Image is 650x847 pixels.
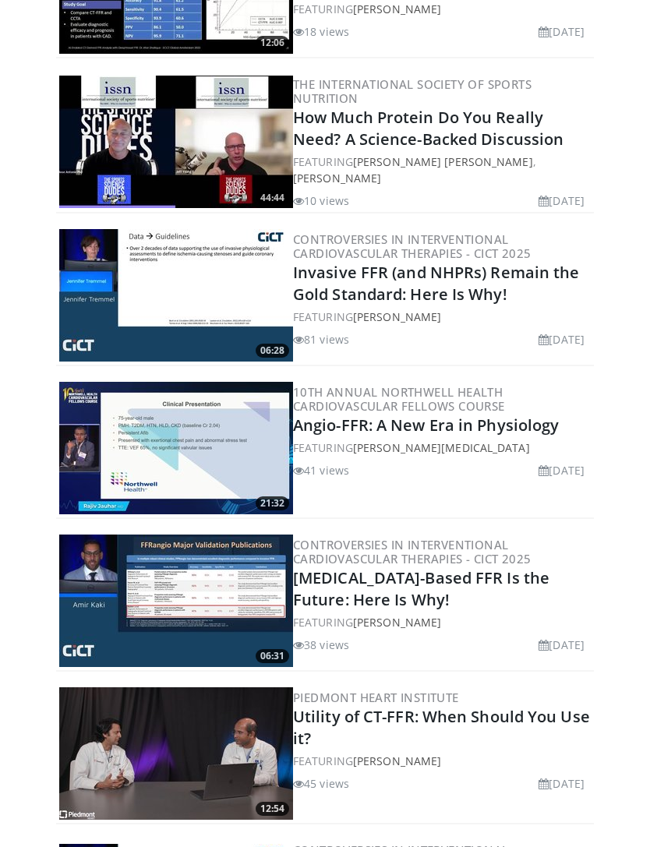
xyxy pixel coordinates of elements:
li: 41 views [293,462,349,478]
img: 2c2ef411-dd7e-491e-89ce-337c390ffcf6.300x170_q85_crop-smart_upscale.jpg [59,382,293,514]
img: 12c44e82-3081-4d14-87ba-e216c4c32968.300x170_q85_crop-smart_upscale.jpg [59,229,293,362]
a: Controversies in Interventional Cardiovascular Therapies - CICT 2025 [293,231,531,261]
span: 12:54 [256,802,289,816]
a: How Much Protein Do You Really Need? A Science-Backed Discussion [293,107,563,150]
li: 81 views [293,331,349,348]
span: 21:32 [256,496,289,510]
span: 44:44 [256,191,289,205]
a: Utility of CT-FFR: When Should You Use it? [293,706,590,749]
img: 42a336ce-fc52-45ab-9ef1-ede9ebdae178.300x170_q85_crop-smart_upscale.jpg [59,535,293,667]
a: 06:31 [59,535,293,667]
div: FEATURING [293,753,591,769]
li: [DATE] [539,23,585,40]
li: [DATE] [539,775,585,792]
img: 41125c6b-c69e-43bd-819e-33427784b75f.300x170_q85_crop-smart_upscale.jpg [59,687,293,820]
a: 10th Annual Northwell Health Cardiovascular Fellows Course [293,384,505,414]
a: Angio-FFR: A New Era in Physiology [293,415,559,436]
a: Controversies in Interventional Cardiovascular Therapies - CICT 2025 [293,537,531,566]
a: Piedmont Heart Institute [293,690,459,705]
a: [PERSON_NAME] [353,615,441,630]
span: 06:28 [256,344,289,358]
li: 45 views [293,775,349,792]
a: 12:54 [59,687,293,820]
li: [DATE] [539,331,585,348]
a: [PERSON_NAME] [293,171,381,185]
a: [PERSON_NAME] [353,753,441,768]
a: 06:28 [59,229,293,362]
a: [PERSON_NAME][MEDICAL_DATA] [353,440,530,455]
span: 06:31 [256,649,289,663]
span: 12:06 [256,36,289,50]
a: 44:44 [59,76,293,208]
li: 38 views [293,637,349,653]
a: [MEDICAL_DATA]-Based FFR Is the Future: Here Is Why! [293,567,549,610]
a: [PERSON_NAME] [353,309,441,324]
li: 18 views [293,23,349,40]
a: The International Society of Sports Nutrition [293,76,532,106]
li: [DATE] [539,462,585,478]
div: FEATURING [293,439,591,456]
img: 24cdabec-fdfe-4320-8f46-4d6e95d0f43d.300x170_q85_crop-smart_upscale.jpg [59,76,293,208]
a: [PERSON_NAME] [353,2,441,16]
div: FEATURING , [293,154,591,186]
div: FEATURING [293,614,591,630]
div: FEATURING [293,309,591,325]
a: 21:32 [59,382,293,514]
li: 10 views [293,192,349,209]
li: [DATE] [539,192,585,209]
a: [PERSON_NAME] [PERSON_NAME] [353,154,533,169]
a: Invasive FFR (and NHPRs) Remain the Gold Standard: Here Is Why! [293,262,580,305]
li: [DATE] [539,637,585,653]
div: FEATURING [293,1,591,17]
